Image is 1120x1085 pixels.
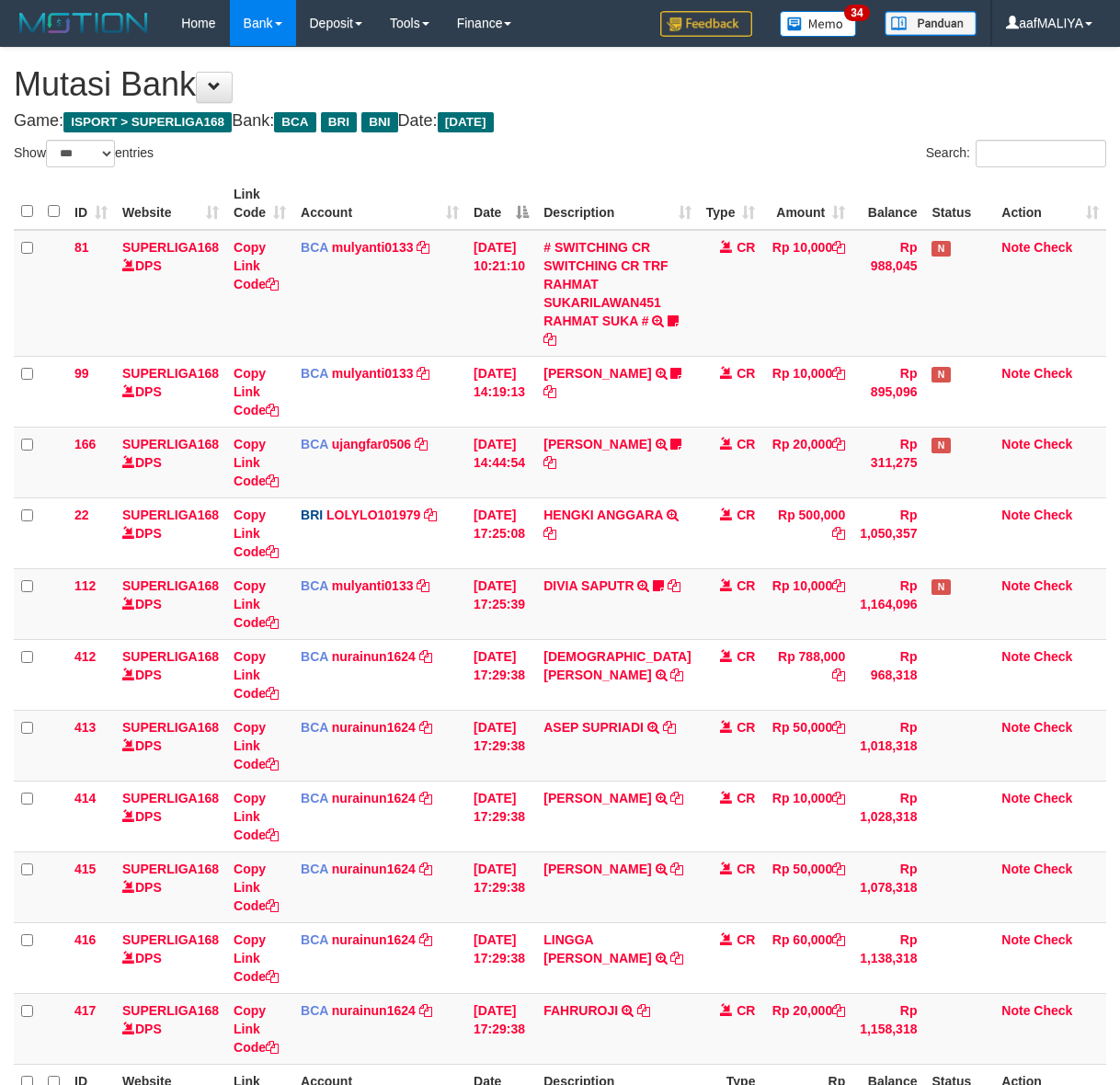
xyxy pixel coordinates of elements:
a: Copy mulyanti0133 to clipboard [417,366,429,381]
td: DPS [115,781,226,851]
a: Check [1034,791,1072,805]
span: Has Note [931,579,950,595]
a: SUPERLIGA168 [122,862,219,876]
a: Copy Rp 10,000 to clipboard [832,240,845,255]
span: 22 [74,508,89,522]
span: 415 [74,862,96,876]
td: Rp 1,138,318 [852,922,924,993]
span: CR [737,862,755,876]
a: Copy Link Code [234,240,279,291]
td: Rp 895,096 [852,356,924,427]
a: Copy ujangfar0506 to clipboard [415,437,428,451]
span: 166 [74,437,96,451]
td: [DATE] 10:21:10 [466,230,536,357]
a: Copy PETER ARIEL KUSTAN to clipboard [670,791,683,805]
span: 81 [74,240,89,255]
span: BRI [301,508,323,522]
a: nurainun1624 [332,649,416,664]
td: DPS [115,230,226,357]
td: DPS [115,568,226,639]
td: DPS [115,710,226,781]
td: Rp 50,000 [762,851,852,922]
th: Link Code: activate to sort column ascending [226,177,293,230]
a: nurainun1624 [332,720,416,735]
span: BCA [301,1003,328,1018]
a: Copy Link Code [234,791,279,842]
a: Copy mulyanti0133 to clipboard [417,578,429,593]
a: Copy Link Code [234,862,279,913]
td: [DATE] 17:29:38 [466,922,536,993]
a: Copy Link Code [234,649,279,701]
a: Copy Rp 788,000 to clipboard [832,668,845,682]
a: Note [1001,240,1030,255]
a: ASEP SUPRIADI [543,720,644,735]
td: DPS [115,497,226,568]
span: CR [737,1003,755,1018]
span: BCA [301,578,328,593]
td: Rp 1,018,318 [852,710,924,781]
td: DPS [115,427,226,497]
span: BCA [301,366,328,381]
span: CR [737,508,755,522]
span: ISPORT > SUPERLIGA168 [63,112,232,132]
span: CR [737,366,755,381]
h4: Game: Bank: Date: [14,112,1106,131]
span: BCA [301,862,328,876]
a: [DEMOGRAPHIC_DATA][PERSON_NAME] [543,649,691,682]
td: Rp 10,000 [762,781,852,851]
a: Copy FAHRUROJI to clipboard [637,1003,650,1018]
td: [DATE] 17:25:08 [466,497,536,568]
a: Note [1001,1003,1030,1018]
a: SUPERLIGA168 [122,366,219,381]
a: mulyanti0133 [332,578,414,593]
span: 112 [74,578,96,593]
td: DPS [115,922,226,993]
td: Rp 988,045 [852,230,924,357]
span: CR [737,649,755,664]
a: SUPERLIGA168 [122,578,219,593]
a: Copy Link Code [234,932,279,984]
th: Balance [852,177,924,230]
a: Copy Rp 20,000 to clipboard [832,437,845,451]
a: Copy nurainun1624 to clipboard [419,1003,432,1018]
span: BRI [321,112,357,132]
a: Copy Link Code [234,437,279,488]
a: Copy Rp 50,000 to clipboard [832,862,845,876]
span: Has Note [931,367,950,383]
h1: Mutasi Bank [14,66,1106,103]
a: ujangfar0506 [332,437,411,451]
td: DPS [115,993,226,1064]
a: Check [1034,508,1072,522]
a: Copy Rp 20,000 to clipboard [832,1003,845,1018]
a: Note [1001,578,1030,593]
img: MOTION_logo.png [14,9,154,37]
a: FAHRUROJI [543,1003,618,1018]
a: [PERSON_NAME] [543,791,651,805]
td: [DATE] 17:29:38 [466,851,536,922]
a: Copy Link Code [234,578,279,630]
a: Copy Rp 10,000 to clipboard [832,791,845,805]
td: Rp 20,000 [762,427,852,497]
span: CR [737,578,755,593]
a: Copy Rp 60,000 to clipboard [832,932,845,947]
a: Copy nurainun1624 to clipboard [419,862,432,876]
td: [DATE] 17:29:38 [466,639,536,710]
a: Copy HENGKI ANGGARA to clipboard [543,526,556,541]
span: BCA [301,720,328,735]
a: Copy mulyanti0133 to clipboard [417,240,429,255]
a: SUPERLIGA168 [122,1003,219,1018]
span: CR [737,791,755,805]
a: Copy nurainun1624 to clipboard [419,791,432,805]
th: ID: activate to sort column ascending [67,177,115,230]
th: Status [924,177,994,230]
td: Rp 1,028,318 [852,781,924,851]
td: Rp 20,000 [762,993,852,1064]
a: Copy Rp 50,000 to clipboard [832,720,845,735]
td: Rp 1,050,357 [852,497,924,568]
td: Rp 311,275 [852,427,924,497]
td: DPS [115,356,226,427]
a: SUPERLIGA168 [122,508,219,522]
td: Rp 968,318 [852,639,924,710]
a: LINGGA [PERSON_NAME] [543,932,651,965]
th: Date: activate to sort column descending [466,177,536,230]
